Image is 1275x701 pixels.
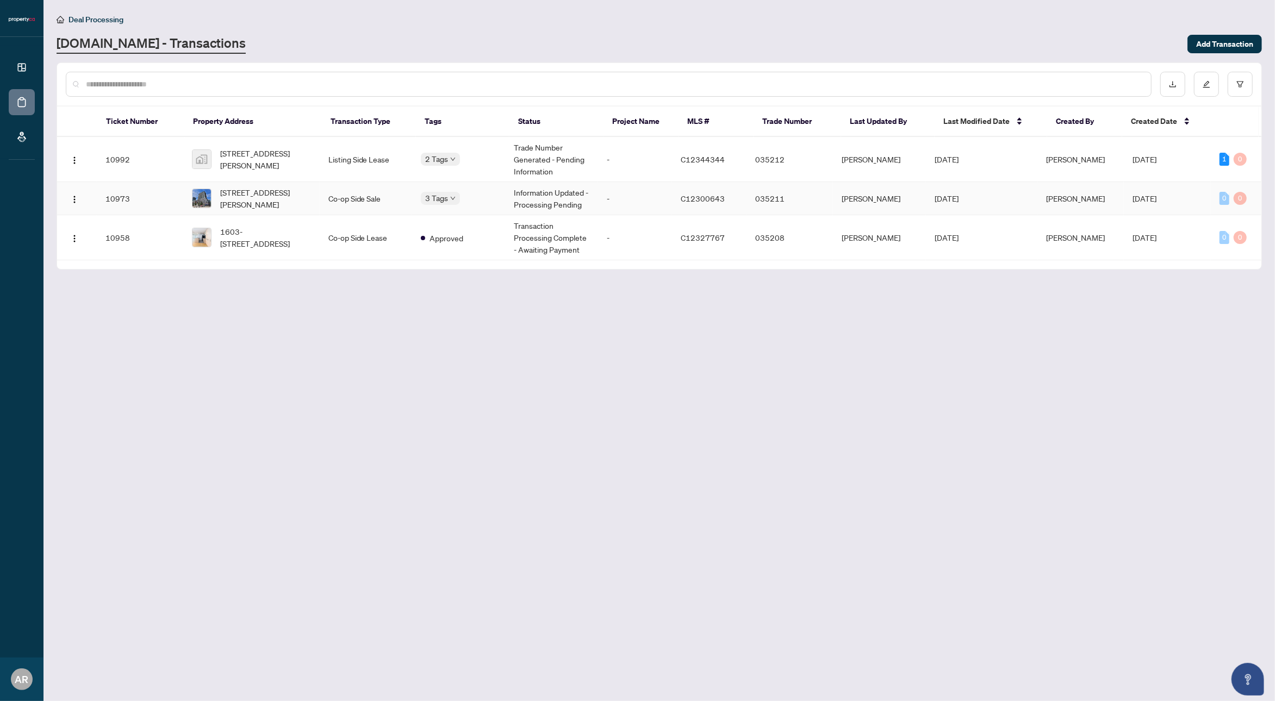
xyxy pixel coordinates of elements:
[1234,153,1247,166] div: 0
[681,233,725,242] span: C12327767
[97,215,183,260] td: 10958
[66,190,83,207] button: Logo
[9,16,35,23] img: logo
[747,137,833,182] td: 035212
[220,147,310,171] span: [STREET_ADDRESS][PERSON_NAME]
[69,15,123,24] span: Deal Processing
[505,182,598,215] td: Information Updated - Processing Pending
[220,186,310,210] span: [STREET_ADDRESS][PERSON_NAME]
[1220,192,1229,205] div: 0
[192,228,211,247] img: thumbnail-img
[1187,35,1262,53] button: Add Transaction
[1046,233,1105,242] span: [PERSON_NAME]
[604,107,679,137] th: Project Name
[66,151,83,168] button: Logo
[1131,115,1177,127] span: Created Date
[1133,233,1156,242] span: [DATE]
[430,232,463,244] span: Approved
[1196,35,1253,53] span: Add Transaction
[220,226,310,249] span: 1603-[STREET_ADDRESS]
[57,34,246,54] a: [DOMAIN_NAME] - Transactions
[320,137,413,182] td: Listing Side Lease
[1047,107,1122,137] th: Created By
[1234,231,1247,244] div: 0
[841,107,935,137] th: Last Updated By
[935,193,959,203] span: [DATE]
[1203,80,1210,88] span: edit
[322,107,416,137] th: Transaction Type
[1169,80,1177,88] span: download
[192,189,211,208] img: thumbnail-img
[57,16,64,23] span: home
[1234,192,1247,205] div: 0
[15,672,29,687] span: AR
[935,233,959,242] span: [DATE]
[679,107,754,137] th: MLS #
[1194,72,1219,97] button: edit
[66,229,83,246] button: Logo
[833,137,926,182] td: [PERSON_NAME]
[70,156,79,165] img: Logo
[1046,193,1105,203] span: [PERSON_NAME]
[1122,107,1210,137] th: Created Date
[681,193,725,203] span: C12300643
[598,182,673,215] td: -
[320,182,413,215] td: Co-op Side Sale
[1133,193,1156,203] span: [DATE]
[70,195,79,204] img: Logo
[97,182,183,215] td: 10973
[185,107,322,137] th: Property Address
[1220,231,1229,244] div: 0
[450,157,456,162] span: down
[1236,80,1244,88] span: filter
[598,215,673,260] td: -
[1046,154,1105,164] span: [PERSON_NAME]
[747,215,833,260] td: 035208
[505,137,598,182] td: Trade Number Generated - Pending Information
[833,182,926,215] td: [PERSON_NAME]
[747,182,833,215] td: 035211
[754,107,841,137] th: Trade Number
[1232,663,1264,696] button: Open asap
[425,192,448,204] span: 3 Tags
[943,115,1010,127] span: Last Modified Date
[425,153,448,165] span: 2 Tags
[598,137,673,182] td: -
[97,107,185,137] th: Ticket Number
[450,196,456,201] span: down
[320,215,413,260] td: Co-op Side Lease
[681,154,725,164] span: C12344344
[97,137,183,182] td: 10992
[935,154,959,164] span: [DATE]
[1220,153,1229,166] div: 1
[416,107,509,137] th: Tags
[509,107,603,137] th: Status
[833,215,926,260] td: [PERSON_NAME]
[505,215,598,260] td: Transaction Processing Complete - Awaiting Payment
[1228,72,1253,97] button: filter
[935,107,1047,137] th: Last Modified Date
[192,150,211,168] img: thumbnail-img
[70,234,79,243] img: Logo
[1160,72,1185,97] button: download
[1133,154,1156,164] span: [DATE]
